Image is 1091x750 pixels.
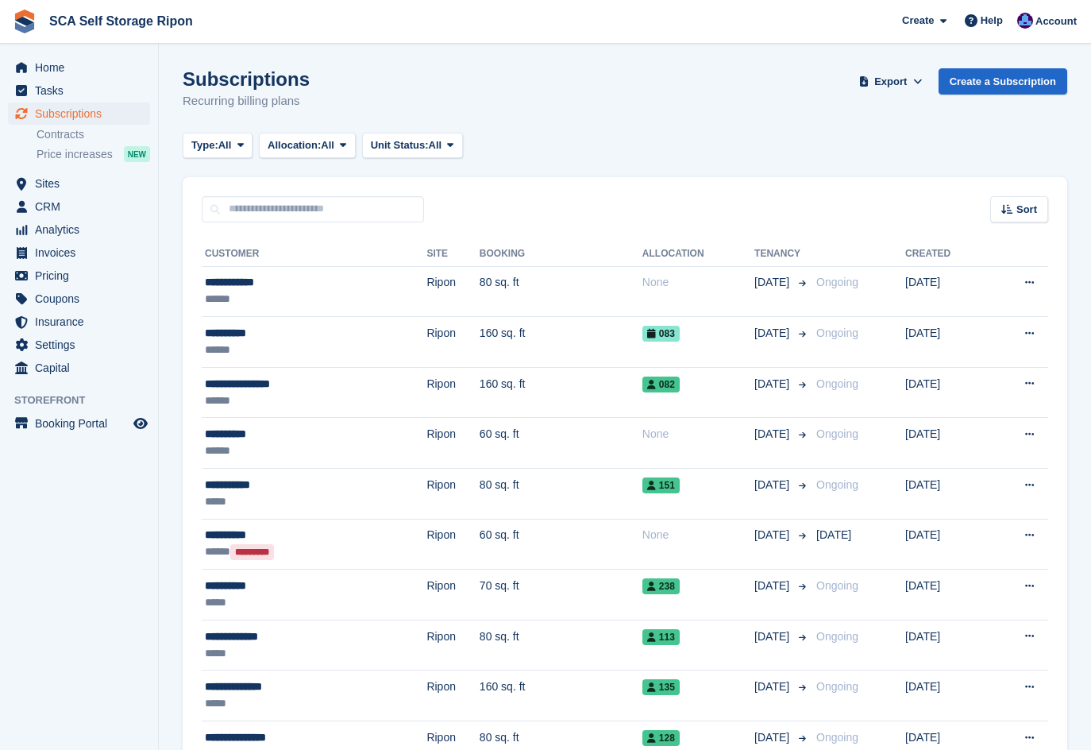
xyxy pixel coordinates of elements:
[981,13,1003,29] span: Help
[816,731,858,744] span: Ongoing
[856,68,926,95] button: Export
[8,56,150,79] a: menu
[14,392,158,408] span: Storefront
[905,671,988,721] td: [DATE]
[8,412,150,435] a: menu
[426,418,479,469] td: Ripon
[816,528,851,541] span: [DATE]
[268,137,321,153] span: Allocation:
[480,519,642,570] td: 60 sq. ft
[642,629,680,645] span: 113
[35,412,130,435] span: Booking Portal
[480,469,642,520] td: 80 sq. ft
[37,145,150,163] a: Price increases NEW
[480,367,642,418] td: 160 sq. ft
[642,527,754,543] div: None
[754,325,792,342] span: [DATE]
[8,218,150,241] a: menu
[754,678,792,695] span: [DATE]
[480,570,642,620] td: 70 sq. ft
[426,317,479,368] td: Ripon
[642,578,680,594] span: 238
[642,274,754,291] div: None
[43,8,199,34] a: SCA Self Storage Ripon
[902,13,934,29] span: Create
[642,477,680,493] span: 151
[1035,14,1077,29] span: Account
[8,357,150,379] a: menu
[321,137,334,153] span: All
[37,127,150,142] a: Contracts
[35,79,130,102] span: Tasks
[642,377,680,392] span: 082
[816,680,858,693] span: Ongoing
[816,427,858,440] span: Ongoing
[816,377,858,390] span: Ongoing
[426,519,479,570] td: Ripon
[905,242,988,267] th: Created
[124,146,150,162] div: NEW
[480,317,642,368] td: 160 sq. ft
[35,265,130,287] span: Pricing
[426,266,479,317] td: Ripon
[35,102,130,125] span: Subscriptions
[754,274,792,291] span: [DATE]
[754,628,792,645] span: [DATE]
[218,137,232,153] span: All
[183,92,310,110] p: Recurring billing plans
[8,79,150,102] a: menu
[939,68,1067,95] a: Create a Subscription
[642,242,754,267] th: Allocation
[754,426,792,443] span: [DATE]
[426,367,479,418] td: Ripon
[816,579,858,592] span: Ongoing
[905,620,988,671] td: [DATE]
[8,242,150,264] a: menu
[754,242,810,267] th: Tenancy
[429,137,442,153] span: All
[371,137,429,153] span: Unit Status:
[480,671,642,721] td: 160 sq. ft
[8,311,150,333] a: menu
[35,195,130,218] span: CRM
[8,195,150,218] a: menu
[35,311,130,333] span: Insurance
[8,265,150,287] a: menu
[8,334,150,356] a: menu
[35,172,130,195] span: Sites
[816,327,858,339] span: Ongoing
[642,326,680,342] span: 083
[816,276,858,288] span: Ongoing
[905,469,988,520] td: [DATE]
[1016,202,1037,218] span: Sort
[754,376,792,392] span: [DATE]
[816,630,858,643] span: Ongoing
[754,729,792,746] span: [DATE]
[8,172,150,195] a: menu
[874,74,907,90] span: Export
[362,133,463,159] button: Unit Status: All
[480,620,642,671] td: 80 sq. ft
[35,357,130,379] span: Capital
[183,68,310,90] h1: Subscriptions
[13,10,37,33] img: stora-icon-8386f47178a22dfd0bd8f6a31ec36ba5ce8667c1dd55bd0f319d3a0aa187defe.svg
[480,242,642,267] th: Booking
[905,266,988,317] td: [DATE]
[183,133,253,159] button: Type: All
[642,679,680,695] span: 135
[426,620,479,671] td: Ripon
[35,242,130,264] span: Invoices
[480,418,642,469] td: 60 sq. ft
[191,137,218,153] span: Type:
[480,266,642,317] td: 80 sq. ft
[35,218,130,241] span: Analytics
[754,477,792,493] span: [DATE]
[8,288,150,310] a: menu
[642,426,754,443] div: None
[426,469,479,520] td: Ripon
[642,730,680,746] span: 128
[816,478,858,491] span: Ongoing
[905,570,988,620] td: [DATE]
[37,147,113,162] span: Price increases
[905,317,988,368] td: [DATE]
